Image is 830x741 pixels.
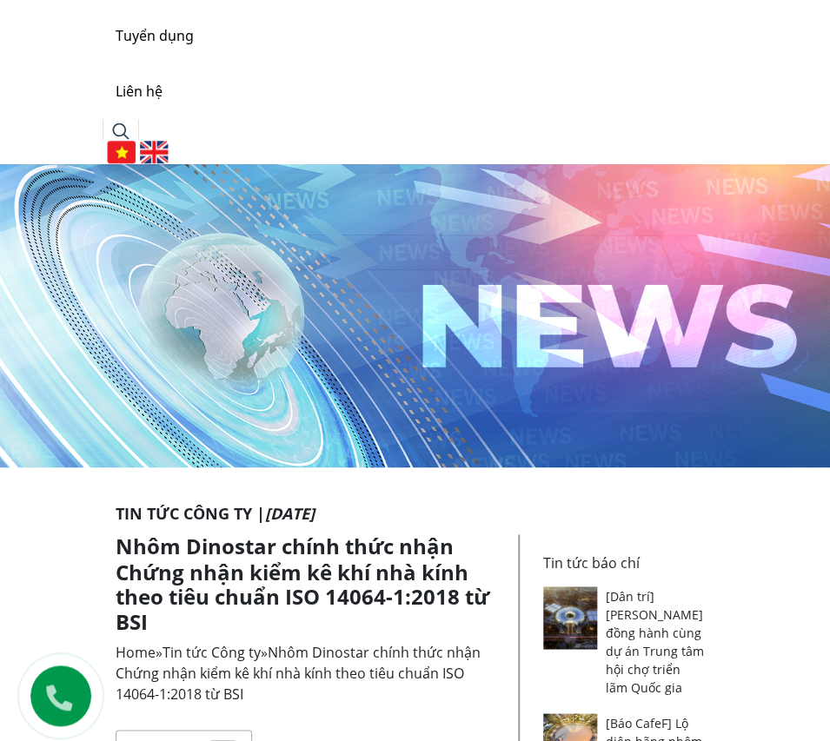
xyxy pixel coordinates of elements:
p: Tin tức Công ty | [116,502,715,526]
a: Tin tức Công ty [163,642,261,661]
a: Tuyển dụng [103,8,728,63]
img: Tiếng Việt [107,141,136,163]
p: Tin tức báo chí [543,552,705,572]
i: [DATE] [265,503,315,524]
img: [Dân trí] Nhôm Ngọc Diệp đồng hành cùng dự án Trung tâm hội chợ triển lãm Quốc gia [543,586,597,649]
a: Liên hệ [103,63,728,119]
a: Home [116,642,156,661]
span: » » [116,642,481,703]
h1: Nhôm Dinostar chính thức nhận Chứng nhận kiểm kê khí nhà kính theo tiêu chuẩn ISO 14064-1:2018 từ... [116,534,505,634]
img: English [140,141,169,163]
img: search [112,122,129,140]
span: Nhôm Dinostar chính thức nhận Chứng nhận kiểm kê khí nhà kính theo tiêu chuẩn ISO 14064-1:2018 từ... [116,642,481,703]
a: [Dân trí] [PERSON_NAME] đồng hành cùng dự án Trung tâm hội chợ triển lãm Quốc gia [606,587,704,695]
